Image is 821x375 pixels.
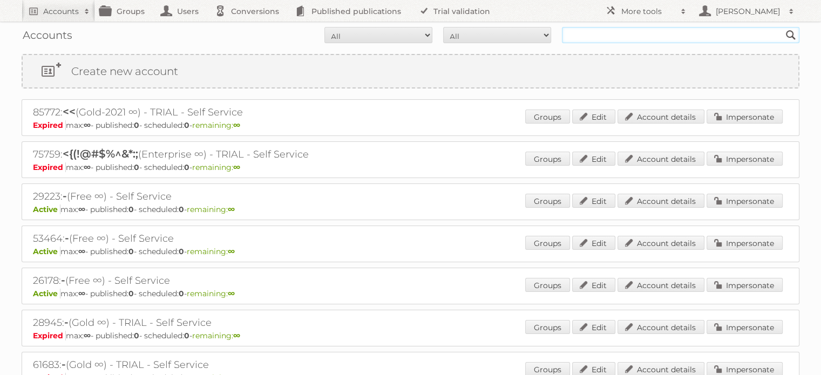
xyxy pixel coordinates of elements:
strong: 0 [134,331,139,340]
strong: 0 [184,162,189,172]
a: Impersonate [707,278,783,292]
strong: ∞ [228,204,235,214]
h2: Accounts [43,6,79,17]
a: Create new account [23,55,798,87]
p: max: - published: - scheduled: - [33,204,788,214]
strong: ∞ [78,289,85,298]
span: Expired [33,331,66,340]
span: - [64,316,69,329]
strong: ∞ [78,247,85,256]
span: Active [33,247,60,256]
h2: [PERSON_NAME] [713,6,783,17]
strong: 0 [128,247,134,256]
span: - [63,189,67,202]
p: max: - published: - scheduled: - [33,120,788,130]
strong: ∞ [233,120,240,130]
h2: 75759: (Enterprise ∞) - TRIAL - Self Service [33,147,411,161]
span: - [65,231,69,244]
a: Account details [618,110,704,124]
a: Account details [618,236,704,250]
strong: ∞ [84,331,91,340]
a: Impersonate [707,152,783,166]
h2: 29223: (Free ∞) - Self Service [33,189,411,203]
strong: ∞ [78,204,85,214]
span: remaining: [192,120,240,130]
a: Edit [572,152,615,166]
span: Expired [33,162,66,172]
strong: 0 [179,247,184,256]
a: Account details [618,278,704,292]
p: max: - published: - scheduled: - [33,331,788,340]
a: Impersonate [707,236,783,250]
span: Active [33,289,60,298]
h2: 53464: (Free ∞) - Self Service [33,231,411,246]
strong: 0 [134,162,139,172]
a: Edit [572,110,615,124]
span: - [61,274,65,287]
a: Groups [525,320,570,334]
p: max: - published: - scheduled: - [33,247,788,256]
input: Search [783,27,799,43]
strong: 0 [128,289,134,298]
strong: ∞ [228,289,235,298]
strong: 0 [134,120,139,130]
span: - [62,358,66,371]
span: Active [33,204,60,214]
strong: ∞ [84,120,91,130]
h2: 28945: (Gold ∞) - TRIAL - Self Service [33,316,411,330]
strong: 0 [179,289,184,298]
strong: 0 [184,120,189,130]
span: remaining: [192,331,240,340]
strong: ∞ [233,162,240,172]
a: Impersonate [707,320,783,334]
a: Impersonate [707,110,783,124]
a: Edit [572,278,615,292]
a: Edit [572,320,615,334]
h2: 26178: (Free ∞) - Self Service [33,274,411,288]
strong: ∞ [84,162,91,172]
a: Groups [525,152,570,166]
p: max: - published: - scheduled: - [33,162,788,172]
span: remaining: [187,289,235,298]
a: Account details [618,194,704,208]
p: max: - published: - scheduled: - [33,289,788,298]
span: Expired [33,120,66,130]
a: Groups [525,278,570,292]
a: Edit [572,236,615,250]
a: Groups [525,110,570,124]
h2: 85772: (Gold-2021 ∞) - TRIAL - Self Service [33,105,411,119]
span: remaining: [187,204,235,214]
span: << [63,105,76,118]
a: Impersonate [707,194,783,208]
a: Groups [525,194,570,208]
strong: ∞ [228,247,235,256]
a: Account details [618,320,704,334]
strong: 0 [128,204,134,214]
span: <{(!@#$%^&*:; [63,147,138,160]
h2: 61683: (Gold ∞) - TRIAL - Self Service [33,358,411,372]
a: Groups [525,236,570,250]
span: remaining: [192,162,240,172]
strong: 0 [179,204,184,214]
span: remaining: [187,247,235,256]
strong: 0 [184,331,189,340]
h2: More tools [621,6,675,17]
strong: ∞ [233,331,240,340]
a: Account details [618,152,704,166]
a: Edit [572,194,615,208]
